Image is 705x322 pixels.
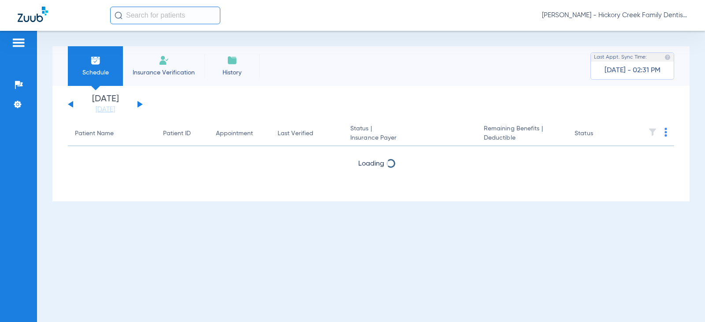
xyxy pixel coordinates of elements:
th: Status [568,122,627,146]
span: History [211,68,253,77]
span: Insurance Verification [130,68,198,77]
div: Last Verified [278,129,313,138]
input: Search for patients [110,7,220,24]
li: [DATE] [79,95,132,114]
div: Patient ID [163,129,202,138]
th: Status | [343,122,477,146]
img: Zuub Logo [18,7,48,22]
div: Patient ID [163,129,191,138]
img: Manual Insurance Verification [159,55,169,66]
img: Schedule [90,55,101,66]
span: Insurance Payer [350,133,470,143]
span: Last Appt. Sync Time: [594,53,647,62]
div: Appointment [216,129,253,138]
img: History [227,55,237,66]
img: Search Icon [115,11,122,19]
span: Deductible [484,133,560,143]
div: Patient Name [75,129,114,138]
img: filter.svg [648,128,657,137]
img: group-dot-blue.svg [664,128,667,137]
a: [DATE] [79,105,132,114]
th: Remaining Benefits | [477,122,568,146]
span: Loading [358,160,384,167]
img: last sync help info [664,54,671,60]
div: Last Verified [278,129,336,138]
div: Patient Name [75,129,149,138]
div: Appointment [216,129,263,138]
span: [PERSON_NAME] - Hickory Creek Family Dentistry [542,11,687,20]
span: Schedule [74,68,116,77]
img: hamburger-icon [11,37,26,48]
span: [DATE] - 02:31 PM [605,66,660,75]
